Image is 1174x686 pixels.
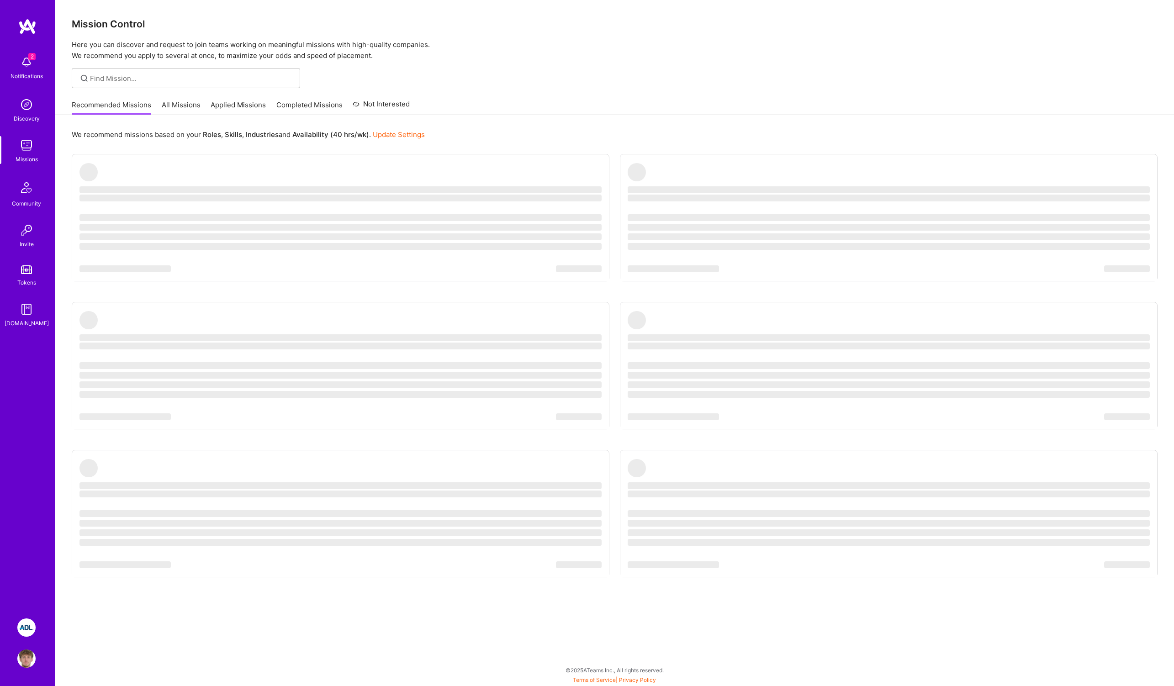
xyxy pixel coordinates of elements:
[15,618,38,637] a: ADL: Technology Modernization Sprint 1
[246,130,279,139] b: Industries
[276,100,343,115] a: Completed Missions
[162,100,201,115] a: All Missions
[17,221,36,239] img: Invite
[292,130,369,139] b: Availability (40 hrs/wk)
[17,649,36,668] img: User Avatar
[573,676,616,683] a: Terms of Service
[28,53,36,60] span: 2
[203,130,221,139] b: Roles
[20,239,34,249] div: Invite
[21,265,32,274] img: tokens
[225,130,242,139] b: Skills
[5,318,49,328] div: [DOMAIN_NAME]
[90,74,293,83] input: Find Mission...
[72,130,425,139] p: We recommend missions based on your , , and .
[55,659,1174,681] div: © 2025 ATeams Inc., All rights reserved.
[18,18,37,35] img: logo
[72,39,1158,61] p: Here you can discover and request to join teams working on meaningful missions with high-quality ...
[17,278,36,287] div: Tokens
[16,177,37,199] img: Community
[14,114,40,123] div: Discovery
[373,130,425,139] a: Update Settings
[211,100,266,115] a: Applied Missions
[17,618,36,637] img: ADL: Technology Modernization Sprint 1
[619,676,656,683] a: Privacy Policy
[353,99,410,115] a: Not Interested
[11,71,43,81] div: Notifications
[12,199,41,208] div: Community
[17,95,36,114] img: discovery
[79,73,90,84] i: icon SearchGrey
[573,676,656,683] span: |
[16,154,38,164] div: Missions
[17,53,36,71] img: bell
[72,100,151,115] a: Recommended Missions
[72,18,1158,30] h3: Mission Control
[17,136,36,154] img: teamwork
[17,300,36,318] img: guide book
[15,649,38,668] a: User Avatar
